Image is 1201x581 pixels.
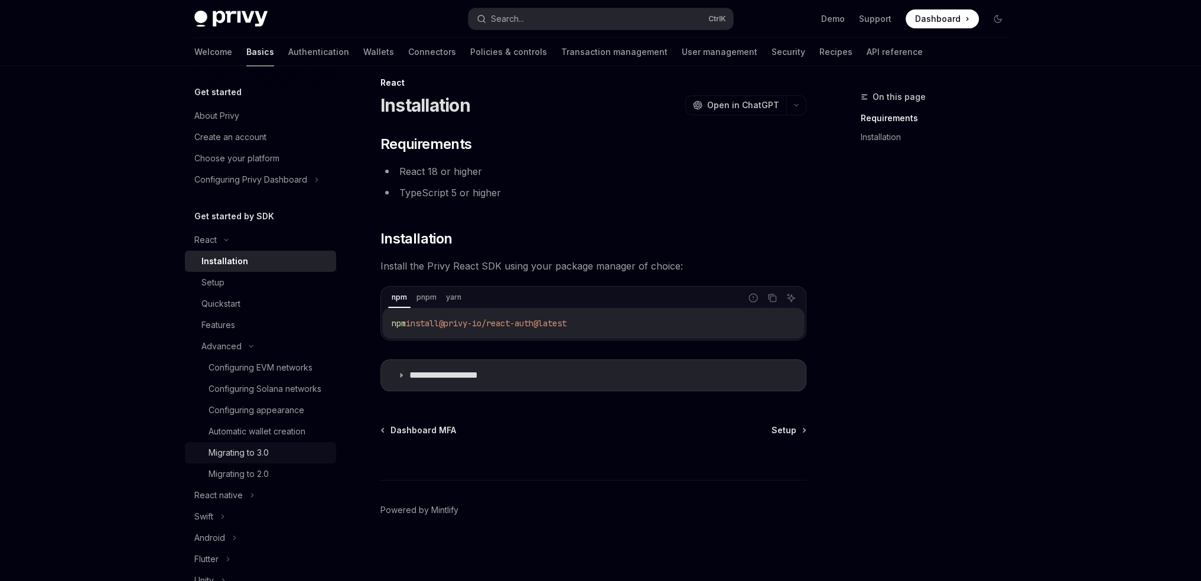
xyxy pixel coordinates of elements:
[209,382,321,396] div: Configuring Solana networks
[442,290,465,304] div: yarn
[873,90,926,104] span: On this page
[185,442,336,463] a: Migrating to 3.0
[408,38,456,66] a: Connectors
[906,9,979,28] a: Dashboard
[685,95,786,115] button: Open in ChatGPT
[561,38,668,66] a: Transaction management
[185,251,336,272] a: Installation
[388,290,411,304] div: npm
[772,424,805,436] a: Setup
[201,297,240,311] div: Quickstart
[194,552,219,566] div: Flutter
[209,467,269,481] div: Migrating to 2.0
[746,290,761,306] button: Report incorrect code
[185,357,336,378] a: Configuring EVM networks
[867,38,923,66] a: API reference
[194,38,232,66] a: Welcome
[380,504,458,516] a: Powered by Mintlify
[861,128,1017,147] a: Installation
[439,318,567,329] span: @privy-io/react-auth@latest
[707,99,779,111] span: Open in ChatGPT
[988,9,1007,28] button: Toggle dark mode
[380,229,453,248] span: Installation
[380,77,806,89] div: React
[201,275,224,290] div: Setup
[413,290,440,304] div: pnpm
[491,12,524,26] div: Search...
[246,38,274,66] a: Basics
[288,38,349,66] a: Authentication
[185,148,336,169] a: Choose your platform
[682,38,757,66] a: User management
[392,318,406,329] span: npm
[194,85,242,99] h5: Get started
[380,95,470,116] h1: Installation
[382,424,456,436] a: Dashboard MFA
[185,463,336,485] a: Migrating to 2.0
[209,403,304,417] div: Configuring appearance
[861,109,1017,128] a: Requirements
[185,272,336,293] a: Setup
[194,11,268,27] img: dark logo
[859,13,891,25] a: Support
[470,38,547,66] a: Policies & controls
[209,361,313,375] div: Configuring EVM networks
[185,421,336,442] a: Automatic wallet creation
[363,38,394,66] a: Wallets
[194,531,225,545] div: Android
[380,184,806,201] li: TypeScript 5 or higher
[783,290,799,306] button: Ask AI
[194,233,217,247] div: React
[209,424,305,439] div: Automatic wallet creation
[194,173,307,187] div: Configuring Privy Dashboard
[194,488,243,502] div: React native
[201,318,235,332] div: Features
[185,105,336,126] a: About Privy
[194,509,213,524] div: Swift
[185,126,336,148] a: Create an account
[380,258,806,274] span: Install the Privy React SDK using your package manager of choice:
[821,13,845,25] a: Demo
[201,254,248,268] div: Installation
[708,14,726,24] span: Ctrl K
[185,314,336,336] a: Features
[819,38,852,66] a: Recipes
[380,163,806,180] li: React 18 or higher
[194,130,266,144] div: Create an account
[468,8,733,30] button: Search...CtrlK
[201,339,242,353] div: Advanced
[185,293,336,314] a: Quickstart
[194,209,274,223] h5: Get started by SDK
[380,135,472,154] span: Requirements
[764,290,780,306] button: Copy the contents from the code block
[406,318,439,329] span: install
[194,151,279,165] div: Choose your platform
[772,424,796,436] span: Setup
[209,446,269,460] div: Migrating to 3.0
[915,13,961,25] span: Dashboard
[194,109,239,123] div: About Privy
[185,378,336,400] a: Configuring Solana networks
[772,38,805,66] a: Security
[390,424,456,436] span: Dashboard MFA
[185,400,336,421] a: Configuring appearance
